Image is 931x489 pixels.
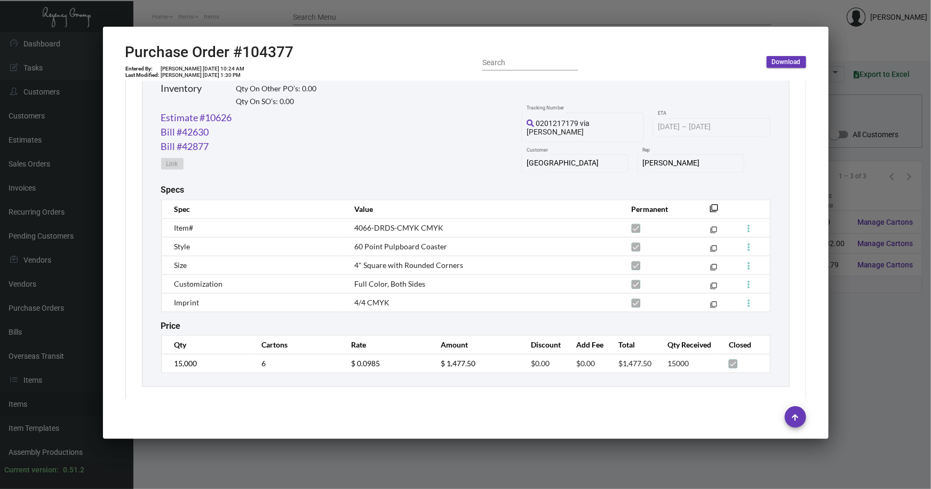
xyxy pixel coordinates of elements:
[619,359,652,368] span: $1,477.50
[354,242,447,251] span: 60 Point Pulpboard Coaster
[354,261,463,270] span: 4" Square with Rounded Corners
[657,335,718,354] th: Qty Received
[772,58,801,67] span: Download
[710,228,717,235] mat-icon: filter_none
[520,335,566,354] th: Discount
[354,279,425,288] span: Full Color, Both Sides
[710,285,717,291] mat-icon: filter_none
[431,335,520,354] th: Amount
[608,335,657,354] th: Total
[174,279,223,288] span: Customization
[161,185,185,195] h2: Specs
[354,223,443,232] span: 4066-DRDS-CMYK CMYK
[161,111,232,125] a: Estimate #10626
[4,464,59,476] div: Current version:
[236,97,317,106] h2: Qty On SO’s: 0.00
[767,56,806,68] button: Download
[161,83,202,94] h2: Inventory
[576,359,595,368] span: $0.00
[174,242,190,251] span: Style
[236,84,317,93] h2: Qty On Other PO’s: 0.00
[174,261,187,270] span: Size
[125,43,294,61] h2: Purchase Order #104377
[174,223,194,232] span: Item#
[161,321,181,331] h2: Price
[682,123,687,131] span: –
[710,247,717,254] mat-icon: filter_none
[531,359,550,368] span: $0.00
[689,123,740,131] input: End date
[161,158,184,170] button: Link
[63,464,84,476] div: 0.51.2
[668,359,689,368] span: 15000
[125,66,161,72] td: Entered By:
[566,335,608,354] th: Add Fee
[344,200,620,218] th: Value
[621,200,694,218] th: Permanent
[527,119,590,136] span: 0201217179 via [PERSON_NAME]
[125,72,161,78] td: Last Modified:
[710,303,717,310] mat-icon: filter_none
[161,200,344,218] th: Spec
[718,335,770,354] th: Closed
[174,298,200,307] span: Imprint
[658,123,680,131] input: Start date
[251,335,340,354] th: Cartons
[340,335,430,354] th: Rate
[161,72,245,78] td: [PERSON_NAME] [DATE] 1:30 PM
[161,335,251,354] th: Qty
[161,139,209,154] a: Bill #42877
[161,66,245,72] td: [PERSON_NAME] [DATE] 10:24 AM
[161,125,209,139] a: Bill #42630
[710,266,717,273] mat-icon: filter_none
[166,160,178,169] span: Link
[354,298,389,307] span: 4/4 CMYK
[710,207,719,216] mat-icon: filter_none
